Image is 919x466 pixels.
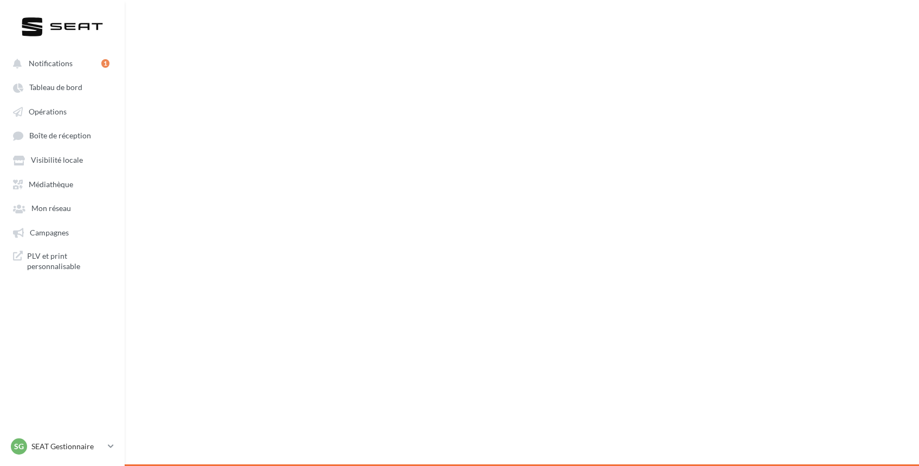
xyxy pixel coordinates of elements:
span: Campagnes [30,228,69,237]
span: Visibilité locale [31,156,83,165]
a: Campagnes [7,222,118,242]
a: Visibilité locale [7,150,118,169]
a: Médiathèque [7,174,118,194]
span: Opérations [29,107,67,116]
span: Médiathèque [29,180,73,189]
a: Tableau de bord [7,77,118,97]
a: SG SEAT Gestionnaire [9,436,116,457]
span: PLV et print personnalisable [27,251,112,272]
span: Mon réseau [31,204,71,213]
a: Mon réseau [7,198,118,218]
p: SEAT Gestionnaire [31,441,103,452]
span: Notifications [29,59,73,68]
div: 1 [101,59,109,68]
span: SG [14,441,24,452]
a: PLV et print personnalisable [7,246,118,276]
span: Boîte de réception [29,131,91,141]
a: Boîte de réception [7,125,118,145]
span: Tableau de bord [29,83,82,92]
button: Notifications 1 [7,53,114,73]
a: Opérations [7,101,118,121]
